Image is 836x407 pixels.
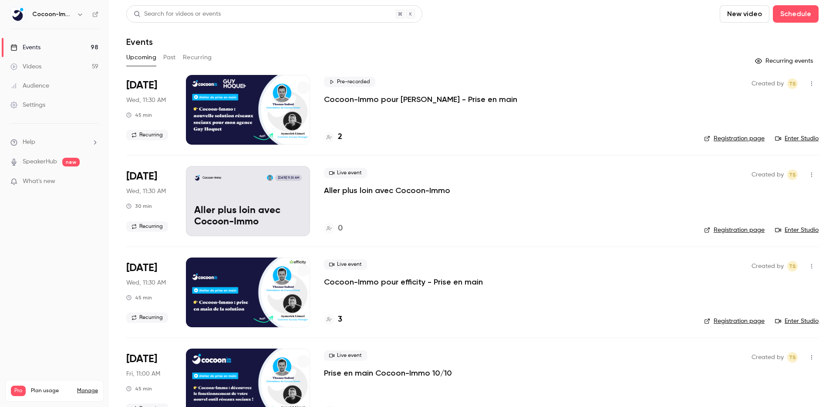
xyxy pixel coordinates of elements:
[194,205,302,228] p: Aller plus loin avec Cocoon-Immo
[324,168,367,178] span: Live event
[126,278,166,287] span: Wed, 11:30 AM
[126,130,168,140] span: Recurring
[338,131,342,143] h4: 2
[77,387,98,394] a: Manage
[126,51,156,64] button: Upcoming
[186,166,310,236] a: Aller plus loin avec Cocoon-ImmoCocoon-ImmoThomas Sadoul[DATE] 11:30 AMAller plus loin avec Cocoo...
[775,134,819,143] a: Enter Studio
[126,203,152,210] div: 30 min
[787,78,798,89] span: Thomas Sadoul
[126,352,157,366] span: [DATE]
[324,94,517,105] a: Cocoon-Immo pour [PERSON_NAME] - Prise en main
[126,112,152,119] div: 45 min
[23,138,35,147] span: Help
[324,185,450,196] a: Aller plus loin avec Cocoon-Immo
[324,368,452,378] a: Prise en main Cocoon-Immo 10/10
[10,101,45,109] div: Settings
[752,170,784,180] span: Created by
[275,175,301,181] span: [DATE] 11:30 AM
[10,81,49,90] div: Audience
[126,258,172,327] div: Oct 8 Wed, 11:30 AM (Europe/Paris)
[126,261,157,275] span: [DATE]
[126,312,168,323] span: Recurring
[267,175,273,181] img: Thomas Sadoul
[10,62,41,71] div: Videos
[134,10,221,19] div: Search for videos or events
[787,261,798,271] span: Thomas Sadoul
[324,77,375,87] span: Pre-recorded
[126,170,157,183] span: [DATE]
[787,352,798,363] span: Thomas Sadoul
[126,370,160,378] span: Fri, 11:00 AM
[324,277,483,287] a: Cocoon-Immo pour efficity - Prise en main
[775,226,819,234] a: Enter Studio
[338,223,343,234] h4: 0
[126,221,168,232] span: Recurring
[10,138,98,147] li: help-dropdown-opener
[163,51,176,64] button: Past
[126,75,172,145] div: Oct 8 Wed, 11:30 AM (Europe/Paris)
[126,78,157,92] span: [DATE]
[789,170,796,180] span: TS
[32,10,73,19] h6: Cocoon-Immo
[126,294,152,301] div: 45 min
[720,5,769,23] button: New video
[789,261,796,271] span: TS
[789,78,796,89] span: TS
[23,157,57,166] a: SpeakerHub
[789,352,796,363] span: TS
[23,177,55,186] span: What's new
[324,314,342,326] a: 3
[752,352,784,363] span: Created by
[194,175,200,181] img: Aller plus loin avec Cocoon-Immo
[704,226,765,234] a: Registration page
[11,7,25,21] img: Cocoon-Immo
[183,51,212,64] button: Recurring
[202,176,221,180] p: Cocoon-Immo
[324,131,342,143] a: 2
[126,96,166,105] span: Wed, 11:30 AM
[752,78,784,89] span: Created by
[773,5,819,23] button: Schedule
[324,259,367,270] span: Live event
[11,386,26,396] span: Pro
[752,261,784,271] span: Created by
[338,314,342,326] h4: 3
[704,134,765,143] a: Registration page
[775,317,819,326] a: Enter Studio
[324,350,367,361] span: Live event
[88,178,98,186] iframe: Noticeable Trigger
[126,166,172,236] div: Oct 8 Wed, 11:30 AM (Europe/Paris)
[62,158,80,166] span: new
[10,43,40,52] div: Events
[126,187,166,196] span: Wed, 11:30 AM
[751,54,819,68] button: Recurring events
[126,385,152,392] div: 45 min
[787,170,798,180] span: Thomas Sadoul
[31,387,72,394] span: Plan usage
[126,37,153,47] h1: Events
[324,223,343,234] a: 0
[704,317,765,326] a: Registration page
